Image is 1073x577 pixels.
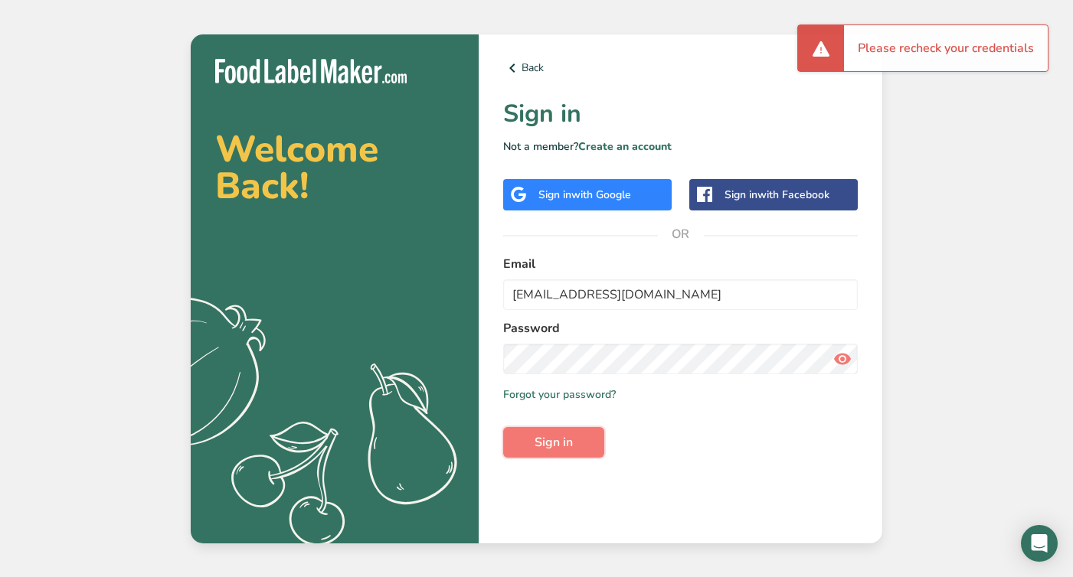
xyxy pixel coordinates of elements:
[757,187,829,202] span: with Facebook
[503,96,858,132] h1: Sign in
[503,139,858,155] p: Not a member?
[503,279,858,310] input: Enter Your Email
[503,255,858,273] label: Email
[535,433,573,451] span: Sign in
[578,139,672,154] a: Create an account
[503,319,858,337] label: Password
[503,427,604,458] button: Sign in
[503,386,616,403] a: Forgot your password?
[503,59,858,77] a: Back
[215,131,454,204] h2: Welcome Back!
[844,25,1048,71] div: Please recheck your credentials
[215,59,407,84] img: Food Label Maker
[538,187,631,203] div: Sign in
[658,211,704,257] span: OR
[571,187,631,202] span: with Google
[1021,525,1058,562] div: Open Intercom Messenger
[725,187,829,203] div: Sign in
